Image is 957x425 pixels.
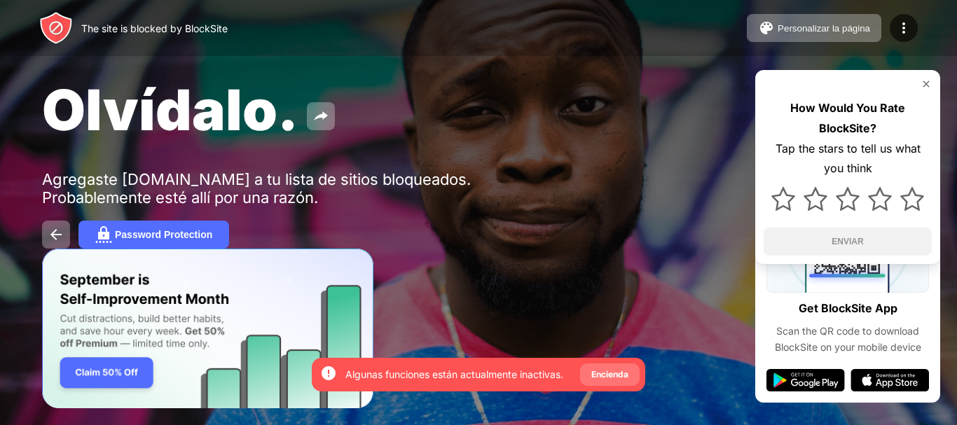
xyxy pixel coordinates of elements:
[345,368,563,382] div: Algunas funciones están actualmente inactivas.
[895,20,912,36] img: menu-icon.svg
[48,226,64,243] img: back.svg
[836,187,860,211] img: star.svg
[868,187,892,211] img: star.svg
[747,14,881,42] button: Personalizar la página
[766,323,929,355] div: Scan the QR code to download BlockSite on your mobile device
[764,98,932,139] div: How Would You Rate BlockSite?
[42,249,373,409] iframe: Banner
[39,11,73,45] img: header-logo.svg
[804,187,827,211] img: star.svg
[42,170,475,207] div: Agregaste [DOMAIN_NAME] a tu lista de sitios bloqueados. Probablemente esté allí por una razón.
[95,226,112,243] img: password.svg
[78,221,229,249] button: Password Protection
[764,228,932,256] button: ENVIAR
[81,22,228,34] div: The site is blocked by BlockSite
[758,20,775,36] img: pallet.svg
[851,369,929,391] img: app-store.svg
[778,23,870,34] div: Personalizar la página
[766,369,845,391] img: google-play.svg
[312,108,329,125] img: share.svg
[764,139,932,179] div: Tap the stars to tell us what you think
[42,76,298,144] span: Olvídalo.
[115,229,212,240] div: Password Protection
[771,187,795,211] img: star.svg
[900,187,924,211] img: star.svg
[921,78,932,90] img: rate-us-close.svg
[320,365,337,382] img: error-circle-white.svg
[591,368,628,382] div: Encienda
